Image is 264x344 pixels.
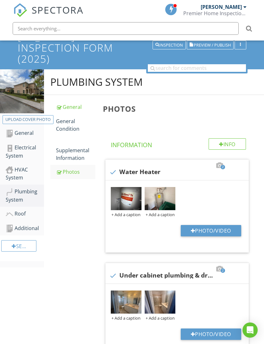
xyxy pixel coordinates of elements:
div: Info [209,138,246,150]
input: Search everything... [13,22,239,35]
h3: Photos [103,104,254,113]
span: SPECTORA [32,3,84,16]
h1: [US_STATE] 4-Point Inspection Form (2025) [18,31,246,64]
img: data [145,291,175,314]
img: data [145,187,175,210]
div: HVAC System [6,166,44,182]
div: Additional [6,224,44,233]
div: Supplemental Information [56,139,95,162]
div: Section [1,240,36,252]
button: Preview / Publish [187,41,234,49]
div: General [56,103,95,111]
div: + Add a caption [145,212,175,217]
div: + Add a caption [145,316,175,321]
div: General [6,129,44,137]
button: Photo/Video [181,225,241,236]
div: Inspection [155,43,183,47]
div: Premier Home Inspections [183,10,247,16]
div: Plumbing System [50,76,143,88]
div: + Add a caption [111,316,141,321]
div: General Condition [56,117,95,133]
h4: Information [111,138,246,149]
img: data [111,291,141,314]
button: Photo/Video [181,328,241,340]
img: The Best Home Inspection Software - Spectora [13,3,27,17]
span: Preview / Publish [194,43,231,47]
img: data [111,187,141,210]
button: Inspection [153,41,186,49]
button: Upload cover photo [3,115,53,124]
div: Electrical System [6,144,44,159]
div: Plumbing System [6,188,44,203]
div: + Add a caption [111,212,141,217]
a: Preview / Publish [187,42,234,47]
div: Roof [6,210,44,218]
a: Inspection [153,42,186,47]
a: SPECTORA [13,9,84,22]
div: Upload cover photo [5,116,51,123]
input: search for comments [148,64,246,72]
div: [PERSON_NAME] [201,4,242,10]
div: Open Intercom Messenger [242,322,258,338]
div: Photos [56,168,95,176]
span: 2 [221,268,225,273]
span: 2 [221,165,225,169]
